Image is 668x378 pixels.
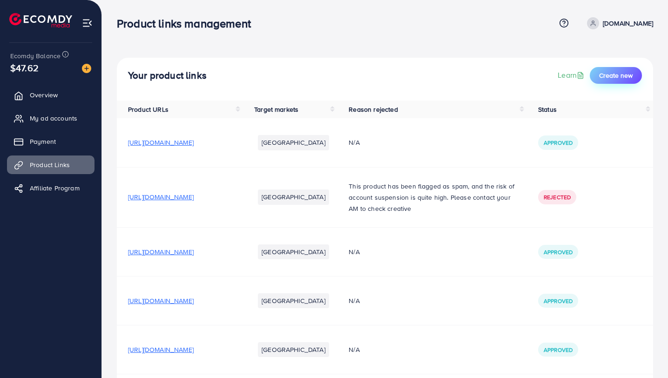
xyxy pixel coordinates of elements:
[7,155,94,174] a: Product Links
[128,345,194,354] span: [URL][DOMAIN_NAME]
[544,297,573,305] span: Approved
[258,342,329,357] li: [GEOGRAPHIC_DATA]
[128,70,207,81] h4: Your product links
[9,13,72,27] img: logo
[349,181,516,214] p: This product has been flagged as spam, and the risk of account suspension is quite high. Please c...
[349,296,359,305] span: N/A
[30,137,56,146] span: Payment
[558,70,586,81] a: Learn
[30,90,58,100] span: Overview
[258,244,329,259] li: [GEOGRAPHIC_DATA]
[583,17,653,29] a: [DOMAIN_NAME]
[128,247,194,256] span: [URL][DOMAIN_NAME]
[258,135,329,150] li: [GEOGRAPHIC_DATA]
[544,139,573,147] span: Approved
[82,64,91,73] img: image
[7,86,94,104] a: Overview
[544,248,573,256] span: Approved
[258,293,329,308] li: [GEOGRAPHIC_DATA]
[603,18,653,29] p: [DOMAIN_NAME]
[128,296,194,305] span: [URL][DOMAIN_NAME]
[590,67,642,84] button: Create new
[349,345,359,354] span: N/A
[30,114,77,123] span: My ad accounts
[7,179,94,197] a: Affiliate Program
[599,71,633,80] span: Create new
[10,61,39,74] span: $47.62
[349,105,398,114] span: Reason rejected
[258,189,329,204] li: [GEOGRAPHIC_DATA]
[128,192,194,202] span: [URL][DOMAIN_NAME]
[117,17,258,30] h3: Product links management
[128,105,169,114] span: Product URLs
[30,183,80,193] span: Affiliate Program
[254,105,298,114] span: Target markets
[544,346,573,354] span: Approved
[7,132,94,151] a: Payment
[7,109,94,128] a: My ad accounts
[82,18,93,28] img: menu
[349,247,359,256] span: N/A
[10,51,61,61] span: Ecomdy Balance
[544,193,571,201] span: Rejected
[128,138,194,147] span: [URL][DOMAIN_NAME]
[349,138,359,147] span: N/A
[628,336,661,371] iframe: Chat
[30,160,70,169] span: Product Links
[538,105,557,114] span: Status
